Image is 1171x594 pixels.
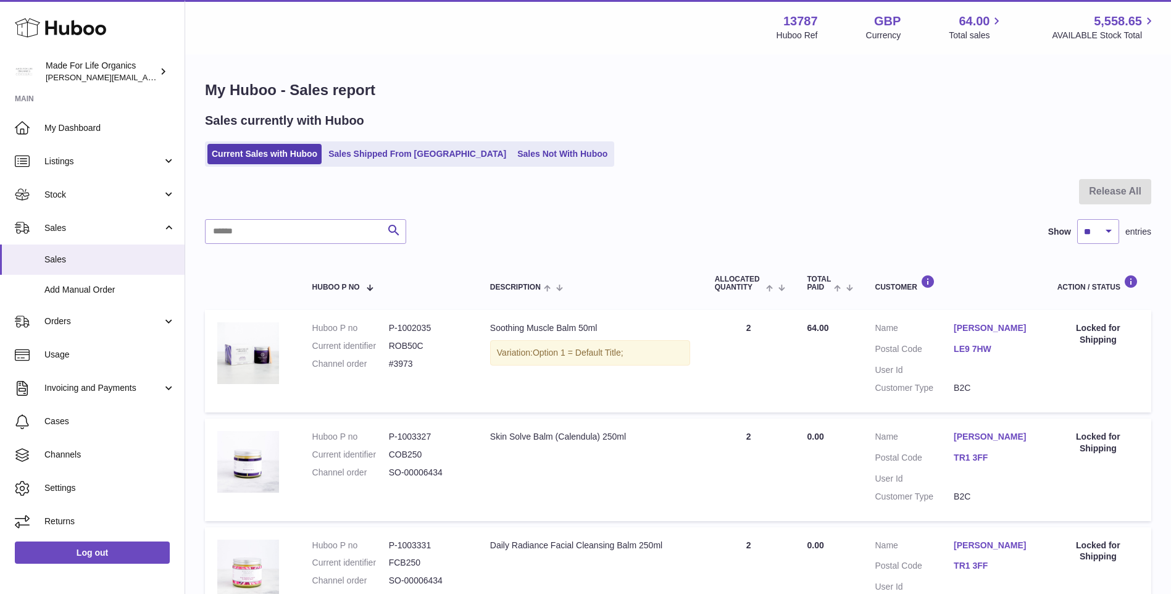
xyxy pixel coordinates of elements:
h1: My Huboo - Sales report [205,80,1151,100]
dt: Huboo P no [312,431,389,443]
a: LE9 7HW [954,343,1033,355]
dd: #3973 [389,358,465,370]
span: AVAILABLE Stock Total [1052,30,1156,41]
div: Action / Status [1057,275,1139,291]
span: Invoicing and Payments [44,382,162,394]
span: Stock [44,189,162,201]
div: Skin Solve Balm (Calendula) 250ml [490,431,690,443]
div: Locked for Shipping [1057,431,1139,454]
span: 0.00 [807,432,823,441]
a: [PERSON_NAME] [954,322,1033,334]
dd: SO-00006434 [389,467,465,479]
div: Locked for Shipping [1057,540,1139,563]
span: Option 1 = Default Title; [533,348,623,358]
dt: Postal Code [875,343,954,358]
td: 2 [702,419,795,521]
span: Total sales [949,30,1004,41]
span: Returns [44,516,175,527]
span: [PERSON_NAME][EMAIL_ADDRESS][PERSON_NAME][DOMAIN_NAME] [46,72,314,82]
span: Add Manual Order [44,284,175,296]
a: [PERSON_NAME] [954,431,1033,443]
dd: FCB250 [389,557,465,569]
span: ALLOCATED Quantity [715,275,763,291]
span: My Dashboard [44,122,175,134]
dt: Name [875,431,954,446]
div: Made For Life Organics [46,60,157,83]
span: Channels [44,449,175,461]
dt: Postal Code [875,452,954,467]
a: Current Sales with Huboo [207,144,322,164]
td: 2 [702,310,795,412]
dt: Name [875,540,954,554]
span: 64.00 [807,323,828,333]
dd: COB250 [389,449,465,461]
strong: 13787 [783,13,818,30]
dd: P-1003331 [389,540,465,551]
dt: Current identifier [312,557,389,569]
div: Soothing Muscle Balm 50ml [490,322,690,334]
span: 64.00 [959,13,990,30]
dd: P-1002035 [389,322,465,334]
img: soothing-muscle-balm-50ml-rob50c-1.jpg [217,322,279,384]
a: TR1 3FF [954,560,1033,572]
a: Sales Shipped From [GEOGRAPHIC_DATA] [324,144,510,164]
label: Show [1048,226,1071,238]
dd: SO-00006434 [389,575,465,587]
dt: User Id [875,581,954,593]
a: Sales Not With Huboo [513,144,612,164]
span: Sales [44,222,162,234]
span: Orders [44,316,162,327]
a: 5,558.65 AVAILABLE Stock Total [1052,13,1156,41]
dt: Customer Type [875,491,954,503]
a: 64.00 Total sales [949,13,1004,41]
span: entries [1125,226,1151,238]
strong: GBP [874,13,901,30]
img: geoff.winwood@madeforlifeorganics.com [15,62,33,81]
span: 5,558.65 [1094,13,1142,30]
span: Description [490,283,541,291]
span: Huboo P no [312,283,360,291]
dt: Channel order [312,358,389,370]
a: Log out [15,542,170,564]
dt: Postal Code [875,560,954,575]
span: Listings [44,156,162,167]
dd: ROB50C [389,340,465,352]
dt: Customer Type [875,382,954,394]
a: [PERSON_NAME] [954,540,1033,551]
span: 0.00 [807,540,823,550]
div: Locked for Shipping [1057,322,1139,346]
dd: B2C [954,491,1033,503]
div: Variation: [490,340,690,366]
span: Sales [44,254,175,266]
div: Daily Radiance Facial Cleansing Balm 250ml [490,540,690,551]
img: 137871728052835.jpg [217,431,279,493]
a: TR1 3FF [954,452,1033,464]
dd: B2C [954,382,1033,394]
dt: Huboo P no [312,540,389,551]
dt: User Id [875,364,954,376]
dt: Channel order [312,575,389,587]
dt: Channel order [312,467,389,479]
span: Cases [44,416,175,427]
div: Huboo Ref [777,30,818,41]
dt: Current identifier [312,340,389,352]
span: Settings [44,482,175,494]
h2: Sales currently with Huboo [205,112,364,129]
dd: P-1003327 [389,431,465,443]
span: Usage [44,349,175,361]
div: Currency [866,30,901,41]
dt: Huboo P no [312,322,389,334]
dt: User Id [875,473,954,485]
dt: Name [875,322,954,337]
div: Customer [875,275,1032,291]
dt: Current identifier [312,449,389,461]
span: Total paid [807,275,831,291]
